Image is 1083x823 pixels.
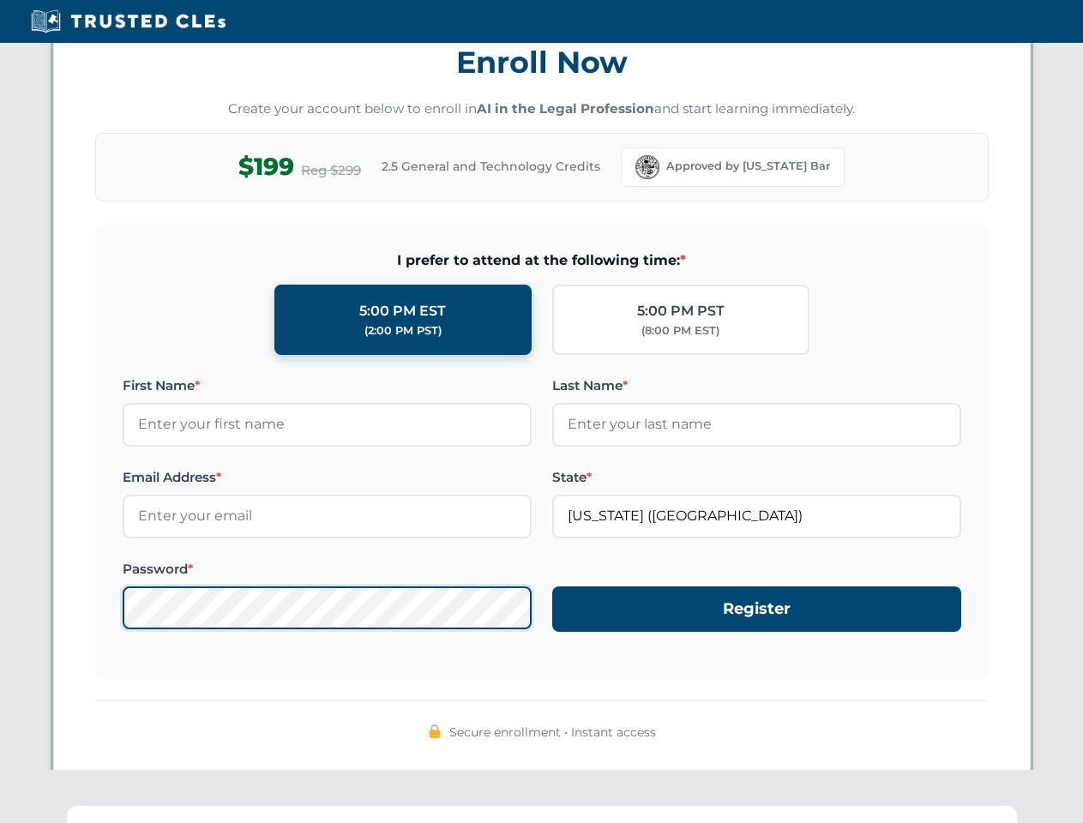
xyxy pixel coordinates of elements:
[552,586,961,632] button: Register
[359,300,446,322] div: 5:00 PM EST
[364,322,442,339] div: (2:00 PM PST)
[428,724,442,738] img: 🔒
[666,158,830,175] span: Approved by [US_STATE] Bar
[95,35,989,89] h3: Enroll Now
[123,495,532,538] input: Enter your email
[123,467,532,488] label: Email Address
[552,467,961,488] label: State
[382,157,600,176] span: 2.5 General and Technology Credits
[552,403,961,446] input: Enter your last name
[552,495,961,538] input: Florida (FL)
[123,559,532,580] label: Password
[637,300,725,322] div: 5:00 PM PST
[301,160,361,181] span: Reg $299
[641,322,719,339] div: (8:00 PM EST)
[238,147,294,186] span: $199
[123,375,532,396] label: First Name
[552,375,961,396] label: Last Name
[477,100,654,117] strong: AI in the Legal Profession
[123,403,532,446] input: Enter your first name
[95,99,989,119] p: Create your account below to enroll in and start learning immediately.
[123,249,961,272] span: I prefer to attend at the following time:
[635,155,659,179] img: Florida Bar
[449,723,656,742] span: Secure enrollment • Instant access
[26,9,231,34] img: Trusted CLEs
